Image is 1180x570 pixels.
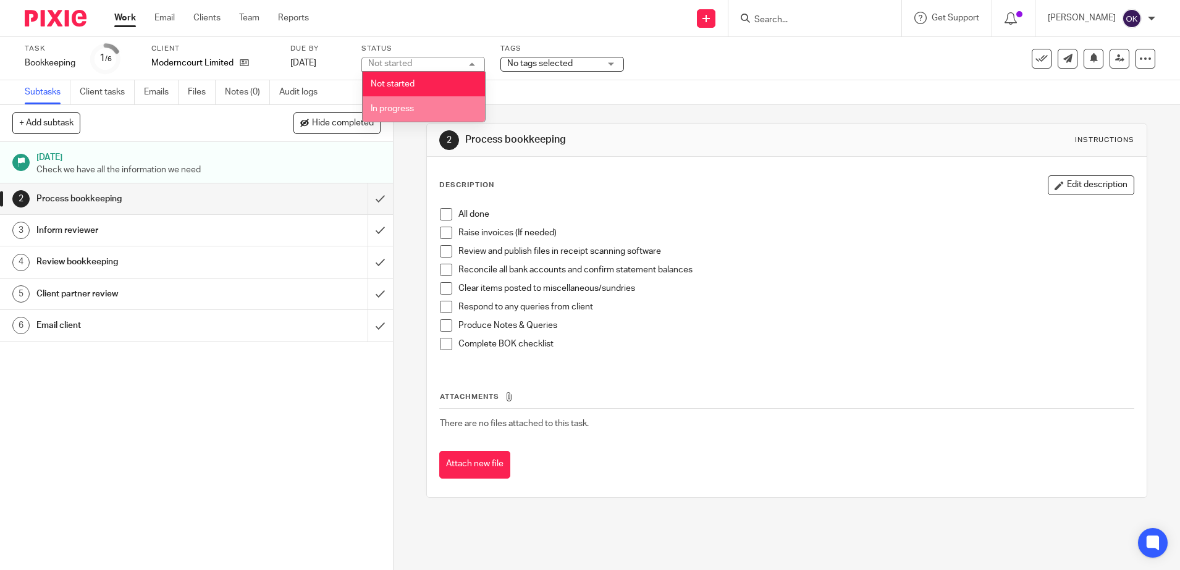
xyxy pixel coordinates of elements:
a: Reports [278,12,309,24]
h1: [DATE] [36,148,381,164]
small: /6 [105,56,112,62]
span: Not started [371,80,415,88]
p: Clear items posted to miscellaneous/sundries [458,282,1134,295]
a: Clients [193,12,221,24]
p: [PERSON_NAME] [1048,12,1116,24]
label: Task [25,44,75,54]
div: Instructions [1075,135,1134,145]
div: Not started [368,59,412,68]
a: Files [188,80,216,104]
h1: Client partner review [36,285,249,303]
span: [DATE] [290,59,316,67]
p: Description [439,180,494,190]
a: Email [154,12,175,24]
div: 1 [99,51,112,65]
span: In progress [371,104,414,113]
span: Get Support [932,14,979,22]
p: Complete BOK checklist [458,338,1134,350]
h1: Inform reviewer [36,221,249,240]
label: Client [151,44,275,54]
h1: Review bookkeeping [36,253,249,271]
div: Bookkeeping [25,57,75,69]
h1: Email client [36,316,249,335]
p: Produce Notes & Queries [458,319,1134,332]
div: 3 [12,222,30,239]
span: There are no files attached to this task. [440,419,589,428]
p: Raise invoices (If needed) [458,227,1134,239]
p: All done [458,208,1134,220]
input: Search [753,15,864,26]
label: Due by [290,44,346,54]
button: + Add subtask [12,112,80,133]
div: 2 [439,130,459,150]
p: Reconcile all bank accounts and confirm statement balances [458,264,1134,276]
div: 4 [12,254,30,271]
a: Audit logs [279,80,327,104]
a: Work [114,12,136,24]
img: Pixie [25,10,86,27]
div: 6 [12,317,30,334]
img: svg%3E [1122,9,1142,28]
button: Hide completed [293,112,381,133]
div: 2 [12,190,30,207]
a: Team [239,12,259,24]
p: Check we have all the information we need [36,164,381,176]
label: Tags [500,44,624,54]
p: Respond to any queries from client [458,301,1134,313]
a: Client tasks [80,80,135,104]
span: Hide completed [312,119,374,128]
div: 5 [12,285,30,303]
button: Attach new file [439,451,510,479]
button: Edit description [1048,175,1134,195]
p: Review and publish files in receipt scanning software [458,245,1134,258]
h1: Process bookkeeping [465,133,813,146]
span: Attachments [440,393,499,400]
span: No tags selected [507,59,573,68]
a: Notes (0) [225,80,270,104]
a: Subtasks [25,80,70,104]
h1: Process bookkeeping [36,190,249,208]
label: Status [361,44,485,54]
a: Emails [144,80,179,104]
p: Moderncourt Limited [151,57,234,69]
